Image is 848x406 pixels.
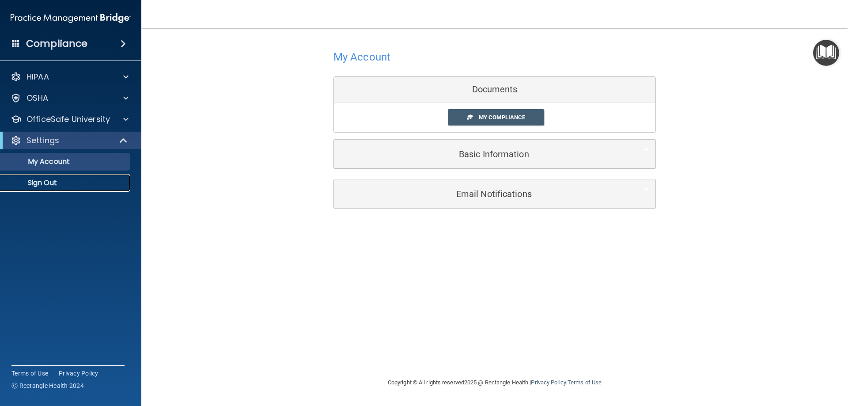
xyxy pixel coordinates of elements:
[6,157,126,166] p: My Account
[333,51,390,63] h4: My Account
[341,189,622,199] h5: Email Notifications
[11,135,128,146] a: Settings
[26,72,49,82] p: HIPAA
[334,77,655,102] div: Documents
[6,178,126,187] p: Sign Out
[59,369,98,378] a: Privacy Policy
[341,144,649,164] a: Basic Information
[26,38,87,50] h4: Compliance
[26,114,110,125] p: OfficeSafe University
[333,368,656,397] div: Copyright © All rights reserved 2025 @ Rectangle Health | |
[813,40,839,66] button: Open Resource Center
[11,369,48,378] a: Terms of Use
[341,149,622,159] h5: Basic Information
[11,9,131,27] img: PMB logo
[568,379,602,386] a: Terms of Use
[26,93,49,103] p: OSHA
[341,184,649,204] a: Email Notifications
[479,114,525,121] span: My Compliance
[11,114,129,125] a: OfficeSafe University
[531,379,566,386] a: Privacy Policy
[11,93,129,103] a: OSHA
[26,135,59,146] p: Settings
[11,72,129,82] a: HIPAA
[11,381,84,390] span: Ⓒ Rectangle Health 2024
